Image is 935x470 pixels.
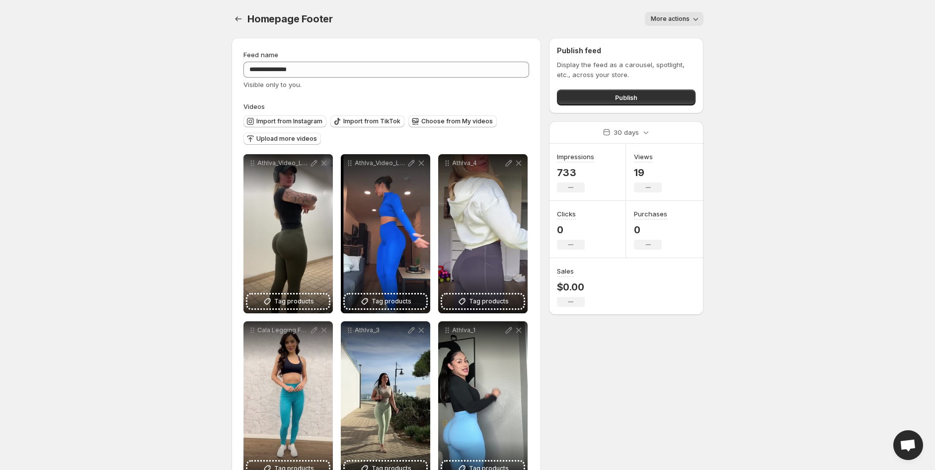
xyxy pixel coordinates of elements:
[372,296,411,306] span: Tag products
[442,294,524,308] button: Tag products
[634,209,667,219] h3: Purchases
[557,266,574,276] h3: Sales
[634,152,653,162] h3: Views
[634,167,662,179] p: 19
[355,159,406,167] p: Athlva_Video_Legging_Blue
[452,326,504,334] p: Athlva_1
[614,127,639,137] p: 30 days
[341,154,430,313] div: Athlva_Video_Legging_BlueTag products
[243,115,326,127] button: Import from Instagram
[243,154,333,313] div: Athlva_Video_Legging_Blue_2Tag products
[557,281,585,293] p: $0.00
[557,209,576,219] h3: Clicks
[247,13,333,25] span: Homepage Footer
[557,152,594,162] h3: Impressions
[408,115,497,127] button: Choose from My videos
[469,296,509,306] span: Tag products
[557,90,696,105] button: Publish
[257,326,309,334] p: Cala Legging Feminina Levanta Bumbum CL0024
[645,12,703,26] button: More actions
[243,133,321,145] button: Upload more videos
[557,60,696,80] p: Display the feed as a carousel, spotlight, etc., across your store.
[256,135,317,143] span: Upload more videos
[557,46,696,56] h2: Publish feed
[615,93,637,102] span: Publish
[557,167,594,179] p: 733
[651,15,690,23] span: More actions
[243,81,302,89] span: Visible only to you.
[232,12,245,26] button: Settings
[243,102,265,110] span: Videos
[452,159,504,167] p: Athlva_4
[421,117,493,125] span: Choose from My videos
[274,296,314,306] span: Tag products
[893,430,923,460] div: Open chat
[247,294,329,308] button: Tag products
[438,154,528,313] div: Athlva_4Tag products
[256,117,322,125] span: Import from Instagram
[330,115,404,127] button: Import from TikTok
[634,224,667,236] p: 0
[355,326,406,334] p: Athlva_3
[345,294,426,308] button: Tag products
[343,117,400,125] span: Import from TikTok
[257,159,309,167] p: Athlva_Video_Legging_Blue_2
[243,51,278,59] span: Feed name
[557,224,585,236] p: 0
